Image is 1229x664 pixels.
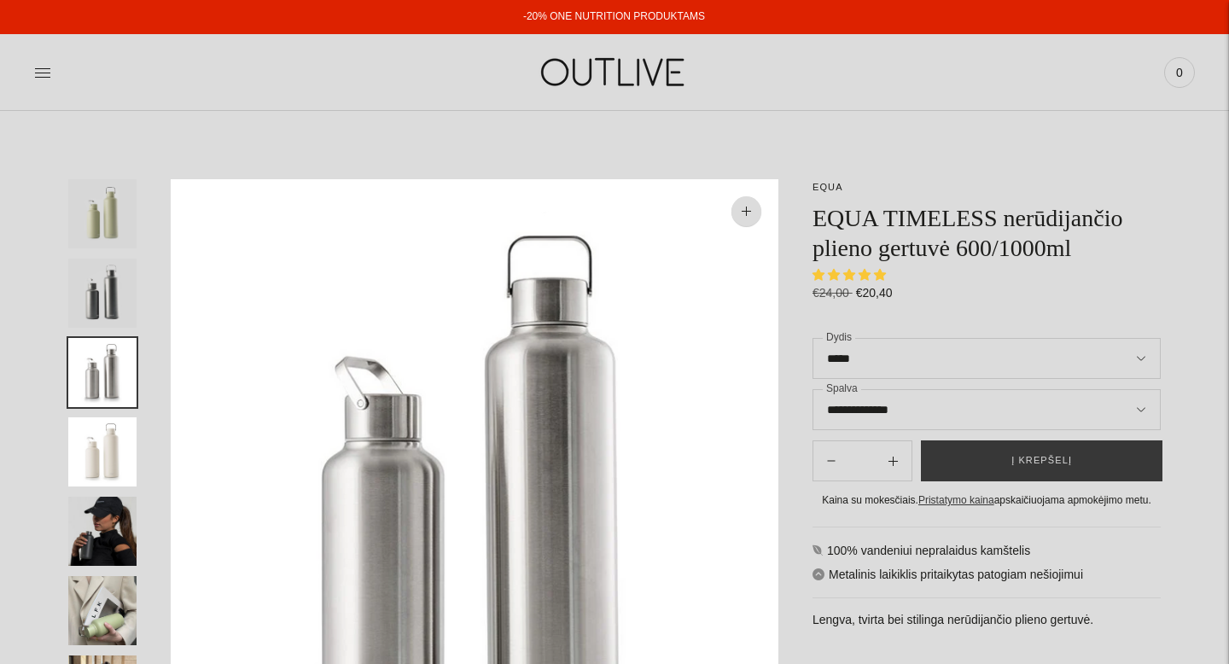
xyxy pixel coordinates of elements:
button: Translation missing: en.general.accessibility.image_thumbail [68,417,137,486]
img: OUTLIVE [508,43,721,102]
input: Product quantity [849,449,875,474]
s: €24,00 [813,286,853,300]
button: Translation missing: en.general.accessibility.image_thumbail [68,497,137,566]
button: Subtract product quantity [875,440,912,481]
a: Pristatymo kaina [918,494,994,506]
button: Į krepšelį [921,440,1162,481]
button: Translation missing: en.general.accessibility.image_thumbail [68,179,137,248]
a: 0 [1164,54,1195,91]
span: €20,40 [856,286,893,300]
button: Translation missing: en.general.accessibility.image_thumbail [68,576,137,645]
a: -20% ONE NUTRITION PRODUKTAMS [523,10,705,22]
span: 0 [1168,61,1191,84]
a: EQUA [813,182,843,192]
h1: EQUA TIMELESS nerūdijančio plieno gertuvė 600/1000ml [813,203,1161,263]
span: Į krepšelį [1011,452,1072,469]
div: Kaina su mokesčiais. apskaičiuojama apmokėjimo metu. [813,492,1161,510]
p: Lengva, tvirta bei stilinga nerūdijančio plieno gertuvė. [813,610,1161,631]
button: Translation missing: en.general.accessibility.image_thumbail [68,338,137,407]
button: Add product quantity [813,440,849,481]
span: 5.00 stars [813,268,889,282]
button: Translation missing: en.general.accessibility.image_thumbail [68,259,137,328]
